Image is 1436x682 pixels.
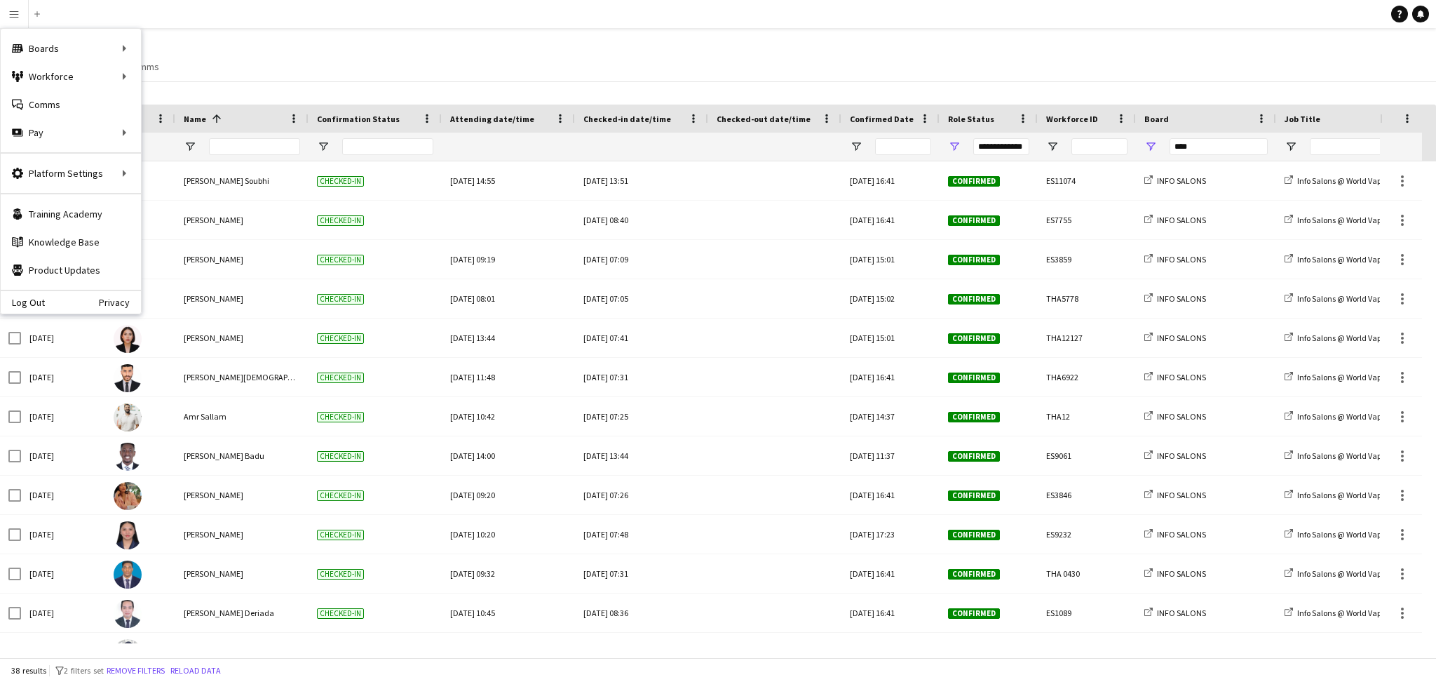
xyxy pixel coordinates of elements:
span: Confirmed [948,215,1000,226]
span: Job Title [1285,114,1320,124]
span: Confirmed [948,294,1000,305]
span: INFO SALONS [1157,215,1206,225]
a: INFO SALONS [1144,450,1206,461]
span: Amr Sallam [184,411,226,422]
button: Open Filter Menu [1285,140,1297,153]
input: Confirmation Status Filter Input [342,138,433,155]
span: INFO SALONS [1157,568,1206,579]
img: Aliah Bea Constantino [114,325,142,353]
span: [PERSON_NAME] [184,490,243,500]
div: [DATE] 11:48 [450,358,567,396]
div: [DATE] 16:41 [841,476,940,514]
div: ES1089 [1038,594,1136,632]
span: Info Salons @ World Vape Show 2025 [1297,372,1425,382]
div: [DATE] 10:20 [450,515,567,554]
img: Aneeta Cheriyan [114,482,142,510]
div: [DATE] 08:36 [583,594,700,632]
div: [DATE] 08:01 [450,279,567,318]
a: Info Salons @ World Vape Show 2025 [1285,254,1425,265]
div: Platform Settings [1,159,141,187]
div: THA12127 [1038,319,1136,357]
input: Job Title Filter Input [1310,138,1408,155]
span: Info Salons @ World Vape Show 2025 [1297,333,1425,343]
span: Confirmed [948,608,1000,619]
button: Open Filter Menu [1144,140,1157,153]
div: [DATE] 10:42 [450,397,567,436]
div: [DATE] 07:09 [583,240,700,279]
a: INFO SALONS [1144,568,1206,579]
span: Checked-in [317,412,364,422]
button: Open Filter Menu [184,140,196,153]
div: [DATE] 10:45 [450,594,567,632]
div: [DATE] [21,594,105,632]
span: Checked-in [317,373,364,383]
span: Info Salons @ World Vape Show 2025 [1297,529,1425,540]
span: [PERSON_NAME] Soubhi [184,175,269,186]
div: [DATE] 16:41 [841,554,940,593]
span: Info Salons @ World Vape Show 2025 [1297,568,1425,579]
span: Confirmed Date [850,114,914,124]
div: [DATE] 07:41 [583,319,700,357]
span: Confirmed [948,373,1000,383]
span: Confirmed [948,569,1000,580]
img: Bren Daren Deriada [114,600,142,628]
span: Checked-in [317,215,364,226]
button: Open Filter Menu [850,140,862,153]
div: [DATE] [21,319,105,357]
span: Checked-in [317,255,364,265]
span: Info Salons @ World Vape Show 2025 [1297,450,1425,461]
input: Name Filter Input [209,138,300,155]
a: Info Salons @ World Vape Show 2025 [1285,372,1425,382]
div: [DATE] [21,515,105,554]
div: [DATE] 07:48 [583,515,700,554]
a: Knowledge Base [1,228,141,256]
span: Confirmed [948,490,1000,501]
div: ES9232 [1038,515,1136,554]
span: Info Salons @ World Vape Show 2025 [1297,254,1425,265]
span: [PERSON_NAME] [184,215,243,225]
div: [DATE] 07:25 [583,397,700,436]
button: Open Filter Menu [948,140,961,153]
button: Open Filter Menu [1046,140,1059,153]
div: Pay [1,119,141,147]
div: [DATE] 16:41 [841,594,940,632]
a: INFO SALONS [1144,175,1206,186]
span: INFO SALONS [1157,254,1206,265]
div: [DATE] 07:31 [583,358,700,396]
a: Info Salons @ World Vape Show 2025 [1285,608,1425,618]
div: THA12 [1038,397,1136,436]
div: ES3859 [1038,240,1136,279]
span: Checked-in [317,451,364,462]
div: [DATE] 13:44 [583,436,700,475]
span: Attending date/time [450,114,534,124]
div: [DATE] [21,397,105,436]
span: [PERSON_NAME] [184,254,243,265]
span: Board [1144,114,1169,124]
span: [PERSON_NAME] [184,293,243,304]
div: [DATE] 16:41 [841,201,940,239]
span: Info Salons @ World Vape Show 2025 [1297,293,1425,304]
span: Checked-in [317,333,364,344]
a: Training Academy [1,200,141,228]
div: [DATE] 08:40 [583,201,700,239]
span: INFO SALONS [1157,411,1206,422]
a: Product Updates [1,256,141,284]
img: Angela Dianne Pajarillo [114,521,142,549]
span: Confirmed [948,530,1000,540]
span: INFO SALONS [1157,372,1206,382]
div: [DATE] 16:41 [841,633,940,671]
div: [DATE] [21,476,105,514]
span: INFO SALONS [1157,175,1206,186]
div: [DATE] [21,358,105,396]
div: THA 0430 [1038,554,1136,593]
span: Checked-in [317,490,364,501]
button: Remove filters [104,663,168,678]
a: INFO SALONS [1144,333,1206,343]
span: Checked-in [317,294,364,305]
div: [DATE] 09:43 [450,633,567,671]
div: [DATE] 07:05 [583,279,700,318]
span: INFO SALONS [1157,490,1206,500]
div: [DATE] 15:01 [841,240,940,279]
div: [DATE] 07:26 [583,476,700,514]
div: [DATE] 15:02 [841,279,940,318]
